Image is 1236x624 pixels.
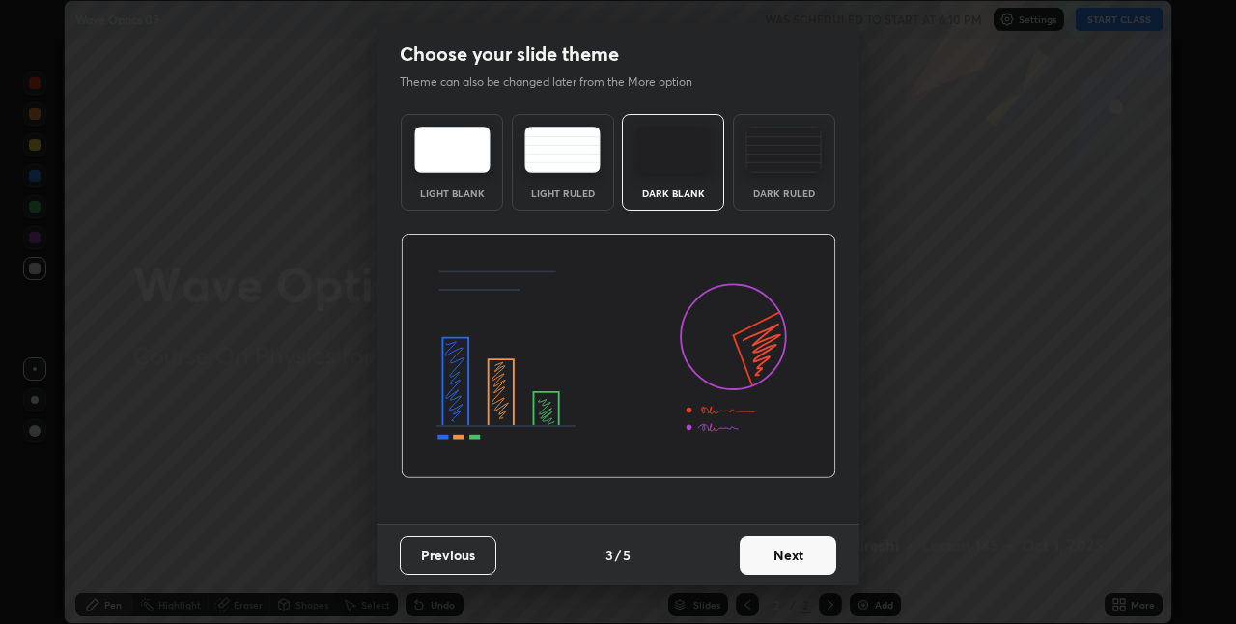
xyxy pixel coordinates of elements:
[615,545,621,565] h4: /
[524,188,602,198] div: Light Ruled
[400,536,496,575] button: Previous
[745,188,823,198] div: Dark Ruled
[740,536,836,575] button: Next
[400,73,713,91] p: Theme can also be changed later from the More option
[524,127,601,173] img: lightRuledTheme.5fabf969.svg
[400,42,619,67] h2: Choose your slide theme
[414,127,491,173] img: lightTheme.e5ed3b09.svg
[413,188,491,198] div: Light Blank
[635,127,712,173] img: darkTheme.f0cc69e5.svg
[623,545,631,565] h4: 5
[745,127,822,173] img: darkRuledTheme.de295e13.svg
[401,234,836,479] img: darkThemeBanner.d06ce4a2.svg
[634,188,712,198] div: Dark Blank
[605,545,613,565] h4: 3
